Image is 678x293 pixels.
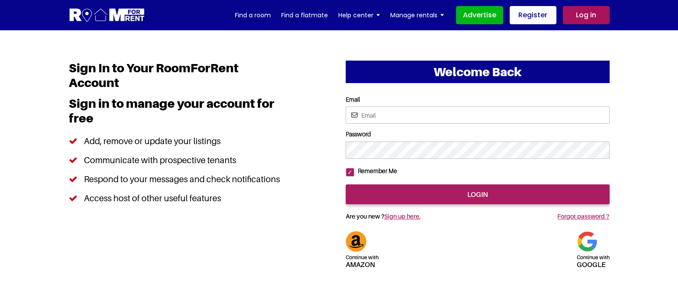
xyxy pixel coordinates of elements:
[69,151,286,170] li: Communicate with prospective tenants
[69,170,286,189] li: Respond to your messages and check notifications
[577,254,610,261] span: Continue with
[577,252,610,268] h5: google
[338,9,380,22] a: Help center
[456,6,503,24] a: Advertise
[69,61,286,96] h1: Sign In to Your RoomForRent Account
[69,189,286,208] li: Access host of other useful features
[346,131,610,138] label: Password
[346,106,610,124] input: Email
[69,96,286,132] h3: Sign in to manage your account for free
[384,213,421,220] a: Sign up here.
[390,9,444,22] a: Manage rentals
[346,231,366,252] img: Amazon
[510,6,556,24] a: Register
[346,236,379,268] a: Continue withAmazon
[69,132,286,151] li: Add, remove or update your listings
[69,7,145,23] img: Logo for Room for Rent, featuring a welcoming design with a house icon and modern typography
[577,231,598,252] img: Google
[346,204,494,225] h5: Are you new ?
[235,9,271,22] a: Find a room
[346,254,379,261] span: Continue with
[346,61,610,83] h2: Welcome Back
[577,236,610,268] a: Continue withgoogle
[346,96,610,103] label: Email
[281,9,328,22] a: Find a flatmate
[346,184,610,204] input: login
[557,213,609,220] a: Forgot password ?
[354,167,397,175] label: Remember Me
[563,6,610,24] a: Log in
[346,252,379,268] h5: Amazon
